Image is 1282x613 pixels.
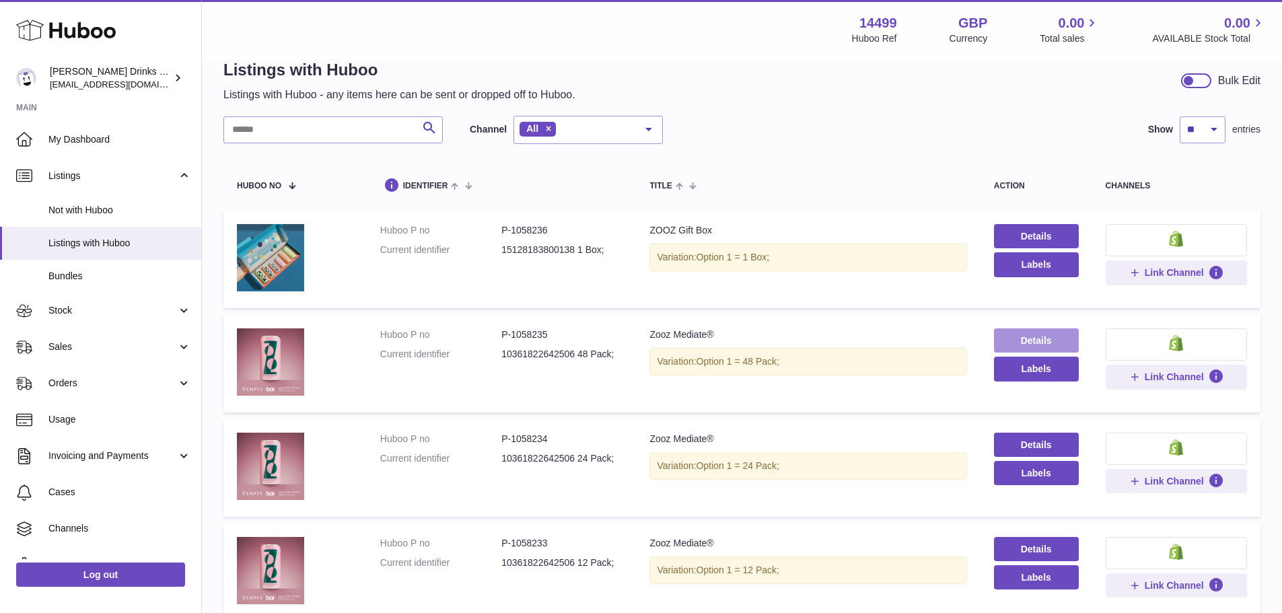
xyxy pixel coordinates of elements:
span: Link Channel [1145,266,1204,279]
dt: Current identifier [380,348,501,361]
span: Link Channel [1145,579,1204,591]
a: Details [994,537,1079,561]
button: Labels [994,565,1079,589]
button: Link Channel [1106,365,1247,389]
dt: Huboo P no [380,328,501,341]
a: Log out [16,563,185,587]
dd: 10361822642506 24 Pack; [501,452,622,465]
dt: Huboo P no [380,433,501,445]
span: 0.00 [1059,14,1085,32]
div: Currency [950,32,988,45]
button: Link Channel [1106,469,1247,493]
strong: 14499 [859,14,897,32]
a: 0.00 AVAILABLE Stock Total [1152,14,1266,45]
button: Link Channel [1106,573,1247,598]
div: Bulk Edit [1218,73,1260,88]
img: shopify-small.png [1169,439,1183,456]
span: All [526,123,538,134]
img: shopify-small.png [1169,231,1183,247]
div: [PERSON_NAME] Drinks LTD (t/a Zooz) [50,65,171,91]
button: Labels [994,461,1079,485]
a: Details [994,224,1079,248]
span: Not with Huboo [48,204,191,217]
div: action [994,182,1079,190]
img: Zooz Mediate® [237,328,304,396]
div: channels [1106,182,1247,190]
div: Zooz Mediate® [649,433,966,445]
span: Settings [48,558,191,571]
dt: Huboo P no [380,537,501,550]
img: shopify-small.png [1169,335,1183,351]
div: Zooz Mediate® [649,328,966,341]
span: Bundles [48,270,191,283]
dd: P-1058236 [501,224,622,237]
span: title [649,182,672,190]
span: Option 1 = 1 Box; [697,252,770,262]
span: Usage [48,413,191,426]
div: ZOOZ Gift Box [649,224,966,237]
span: 0.00 [1224,14,1250,32]
span: Orders [48,377,177,390]
dt: Current identifier [380,556,501,569]
div: Variation: [649,452,966,480]
span: Cases [48,486,191,499]
button: Labels [994,252,1079,277]
button: Link Channel [1106,260,1247,285]
div: Zooz Mediate® [649,537,966,550]
label: Show [1148,123,1173,136]
span: AVAILABLE Stock Total [1152,32,1266,45]
dd: P-1058234 [501,433,622,445]
a: 0.00 Total sales [1040,14,1100,45]
span: Huboo no [237,182,281,190]
dt: Current identifier [380,452,501,465]
span: Link Channel [1145,371,1204,383]
div: Huboo Ref [852,32,897,45]
span: My Dashboard [48,133,191,146]
a: Details [994,433,1079,457]
button: Labels [994,357,1079,381]
img: Zooz Mediate® [237,433,304,500]
span: Channels [48,522,191,535]
dt: Current identifier [380,244,501,256]
div: Variation: [649,244,966,271]
span: Stock [48,304,177,317]
dd: P-1058235 [501,328,622,341]
img: Zooz Mediate® [237,537,304,604]
span: Listings [48,170,177,182]
span: Option 1 = 24 Pack; [697,460,779,471]
dt: Huboo P no [380,224,501,237]
dd: P-1058233 [501,537,622,550]
span: [EMAIL_ADDRESS][DOMAIN_NAME] [50,79,198,89]
img: ZOOZ Gift Box [237,224,304,291]
div: Variation: [649,556,966,584]
img: internalAdmin-14499@internal.huboo.com [16,68,36,88]
span: Invoicing and Payments [48,449,177,462]
a: Details [994,328,1079,353]
span: identifier [403,182,448,190]
dd: 10361822642506 12 Pack; [501,556,622,569]
span: entries [1232,123,1260,136]
img: shopify-small.png [1169,544,1183,560]
dd: 15128183800138 1 Box; [501,244,622,256]
strong: GBP [958,14,987,32]
span: Listings with Huboo [48,237,191,250]
p: Listings with Huboo - any items here can be sent or dropped off to Huboo. [223,87,575,102]
span: Total sales [1040,32,1100,45]
span: Sales [48,340,177,353]
span: Option 1 = 48 Pack; [697,356,779,367]
label: Channel [470,123,507,136]
span: Link Channel [1145,475,1204,487]
h1: Listings with Huboo [223,59,575,81]
span: Option 1 = 12 Pack; [697,565,779,575]
dd: 10361822642506 48 Pack; [501,348,622,361]
div: Variation: [649,348,966,375]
